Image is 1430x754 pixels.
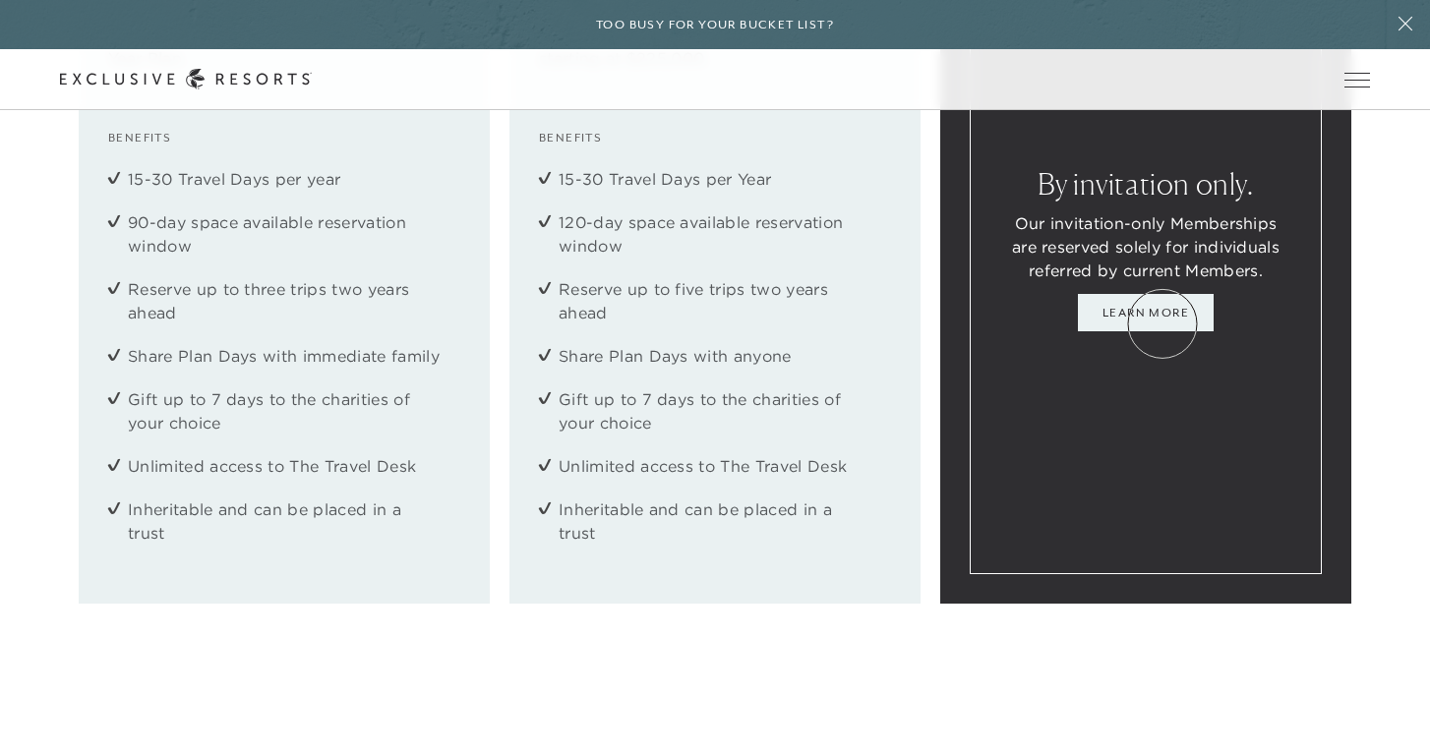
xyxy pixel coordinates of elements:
[559,387,871,435] li: Gift up to 7 days to the charities of your choice
[128,344,441,368] li: Share Plan Days with immediate family
[1340,664,1430,754] iframe: Qualified Messenger
[108,129,460,147] h6: Benefits
[559,454,871,478] li: Unlimited access to The Travel Desk
[128,210,441,258] li: 90-day space available reservation window
[128,497,441,545] li: Inheritable and can be placed in a trust
[559,497,871,545] li: Inheritable and can be placed in a trust
[128,454,441,478] li: Unlimited access to The Travel Desk
[128,387,441,435] li: Gift up to 7 days to the charities of your choice
[559,277,871,324] li: Reserve up to five trips two years ahead
[1344,73,1370,87] button: Open navigation
[559,344,871,368] li: Share Plan Days with anyone
[1000,211,1291,282] p: Our invitation-only Memberships are reserved solely for individuals referred by current Members.
[128,167,441,191] li: 15-30 Travel Days per year
[128,277,441,324] li: Reserve up to three trips two years ahead
[596,16,834,34] h6: Too busy for your bucket list?
[1038,169,1253,201] h6: By invitation only.
[539,129,891,147] h6: Benefits
[1078,294,1214,331] a: Learn More
[559,167,871,191] li: 15-30 Travel Days per Year
[559,210,871,258] li: 120-day space available reservation window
